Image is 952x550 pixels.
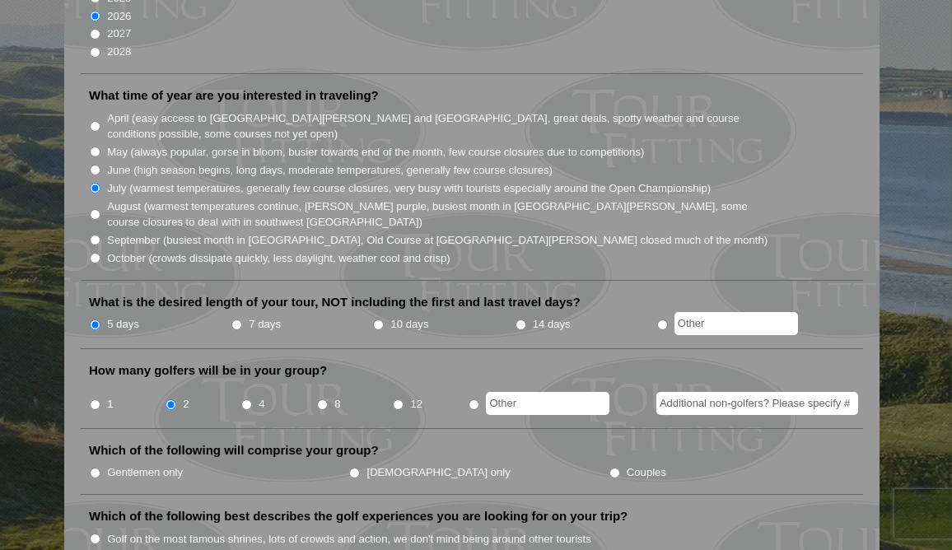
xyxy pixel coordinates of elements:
[107,180,711,197] label: July (warmest temperatures, generally few course closures, very busy with tourists especially aro...
[656,392,858,415] input: Additional non-golfers? Please specify #
[367,464,511,481] label: [DEMOGRAPHIC_DATA] only
[107,464,183,481] label: Gentlemen only
[107,162,553,179] label: June (high season begins, long days, moderate temperatures, generally few course closures)
[410,396,422,412] label: 12
[183,396,189,412] label: 2
[107,44,131,60] label: 2028
[107,316,139,333] label: 5 days
[89,362,327,379] label: How many golfers will be in your group?
[107,396,113,412] label: 1
[627,464,666,481] label: Couples
[391,316,429,333] label: 10 days
[89,87,379,104] label: What time of year are you interested in traveling?
[107,531,591,548] label: Golf on the most famous shrines, lots of crowds and action, we don't mind being around other tour...
[107,198,769,231] label: August (warmest temperatures continue, [PERSON_NAME] purple, busiest month in [GEOGRAPHIC_DATA][P...
[249,316,281,333] label: 7 days
[486,392,609,415] input: Other
[533,316,571,333] label: 14 days
[107,250,450,267] label: October (crowds dissipate quickly, less daylight, weather cool and crisp)
[89,508,628,524] label: Which of the following best describes the golf experiences you are looking for on your trip?
[107,26,131,42] label: 2027
[89,294,581,310] label: What is the desired length of your tour, NOT including the first and last travel days?
[334,396,340,412] label: 8
[107,144,644,161] label: May (always popular, gorse in bloom, busier towards end of the month, few course closures due to ...
[674,312,798,335] input: Other
[107,110,769,142] label: April (easy access to [GEOGRAPHIC_DATA][PERSON_NAME] and [GEOGRAPHIC_DATA], great deals, spotty w...
[89,442,379,459] label: Which of the following will comprise your group?
[107,232,768,249] label: September (busiest month in [GEOGRAPHIC_DATA], Old Course at [GEOGRAPHIC_DATA][PERSON_NAME] close...
[107,8,131,25] label: 2026
[259,396,264,412] label: 4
